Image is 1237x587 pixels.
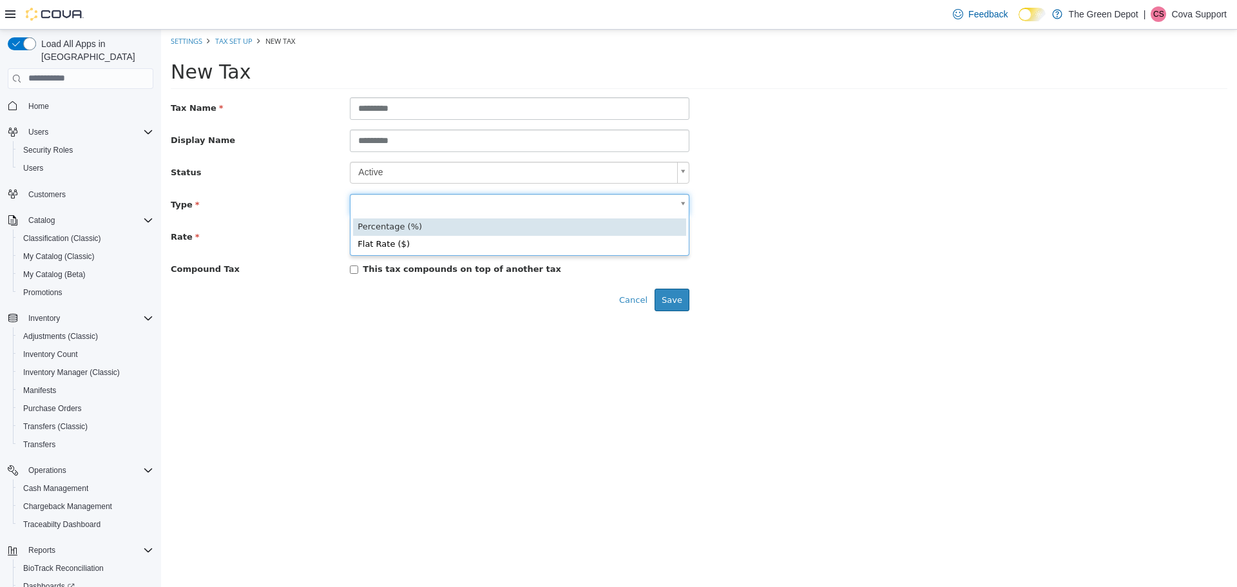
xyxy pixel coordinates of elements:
span: Transfers [23,439,55,450]
a: Classification (Classic) [18,231,106,246]
span: Traceabilty Dashboard [18,517,153,532]
a: Traceabilty Dashboard [18,517,106,532]
span: Manifests [18,383,153,398]
button: Catalog [3,211,158,229]
span: Purchase Orders [23,403,82,414]
span: Cash Management [18,481,153,496]
span: Chargeback Management [23,501,112,512]
button: Cash Management [13,479,158,497]
button: Inventory Manager (Classic) [13,363,158,381]
span: Load All Apps in [GEOGRAPHIC_DATA] [36,37,153,63]
a: Home [23,99,54,114]
button: Users [13,159,158,177]
img: Cova [26,8,84,21]
span: Inventory [23,311,153,326]
p: The Green Depot [1069,6,1138,22]
a: Purchase Orders [18,401,87,416]
span: Users [18,160,153,176]
button: Purchase Orders [13,399,158,418]
span: Reports [28,545,55,555]
button: Users [23,124,53,140]
a: Inventory Manager (Classic) [18,365,125,380]
button: Traceabilty Dashboard [13,515,158,534]
span: Customers [23,186,153,202]
span: Catalog [23,213,153,228]
span: Security Roles [18,142,153,158]
a: Promotions [18,285,68,300]
span: Catalog [28,215,55,226]
p: Cova Support [1171,6,1227,22]
span: Feedback [968,8,1008,21]
a: Feedback [948,1,1013,27]
span: Inventory [28,313,60,323]
span: Dark Mode [1019,21,1019,22]
span: BioTrack Reconciliation [18,561,153,576]
button: Reports [23,543,61,558]
a: Transfers [18,437,61,452]
span: Home [28,101,49,111]
button: My Catalog (Classic) [13,247,158,265]
button: Users [3,123,158,141]
span: Inventory Count [23,349,78,360]
span: Transfers (Classic) [23,421,88,432]
button: Security Roles [13,141,158,159]
button: My Catalog (Beta) [13,265,158,284]
span: My Catalog (Beta) [23,269,86,280]
span: Home [23,98,153,114]
span: Users [28,127,48,137]
button: Inventory [3,309,158,327]
button: Chargeback Management [13,497,158,515]
span: Classification (Classic) [18,231,153,246]
div: Percentage (%) [192,189,525,206]
span: Security Roles [23,145,73,155]
span: Chargeback Management [18,499,153,514]
span: Users [23,163,43,173]
a: Security Roles [18,142,78,158]
a: Chargeback Management [18,499,117,514]
span: Reports [23,543,153,558]
button: BioTrack Reconciliation [13,559,158,577]
span: Transfers (Classic) [18,419,153,434]
div: Flat Rate ($) [192,206,525,224]
span: Traceabilty Dashboard [23,519,101,530]
a: Cash Management [18,481,93,496]
a: Manifests [18,383,61,398]
span: Operations [23,463,153,478]
a: My Catalog (Classic) [18,249,100,264]
span: Cash Management [23,483,88,494]
span: Adjustments (Classic) [23,331,98,342]
span: BioTrack Reconciliation [23,563,104,573]
button: Promotions [13,284,158,302]
a: Users [18,160,48,176]
span: Customers [28,189,66,200]
div: Cova Support [1151,6,1166,22]
span: My Catalog (Classic) [18,249,153,264]
span: CS [1153,6,1164,22]
button: Inventory [23,311,65,326]
button: Home [3,97,158,115]
span: Inventory Manager (Classic) [18,365,153,380]
span: Transfers [18,437,153,452]
span: Users [23,124,153,140]
span: Promotions [23,287,62,298]
button: Transfers [13,436,158,454]
span: My Catalog (Classic) [23,251,95,262]
button: Operations [3,461,158,479]
a: Transfers (Classic) [18,419,93,434]
span: Purchase Orders [18,401,153,416]
a: Customers [23,187,71,202]
a: BioTrack Reconciliation [18,561,109,576]
button: Catalog [23,213,60,228]
span: Operations [28,465,66,476]
button: Manifests [13,381,158,399]
span: Inventory Manager (Classic) [23,367,120,378]
a: Adjustments (Classic) [18,329,103,344]
p: | [1144,6,1146,22]
button: Reports [3,541,158,559]
input: Dark Mode [1019,8,1046,21]
button: Operations [23,463,72,478]
a: Inventory Count [18,347,83,362]
span: Classification (Classic) [23,233,101,244]
button: Adjustments (Classic) [13,327,158,345]
button: Inventory Count [13,345,158,363]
